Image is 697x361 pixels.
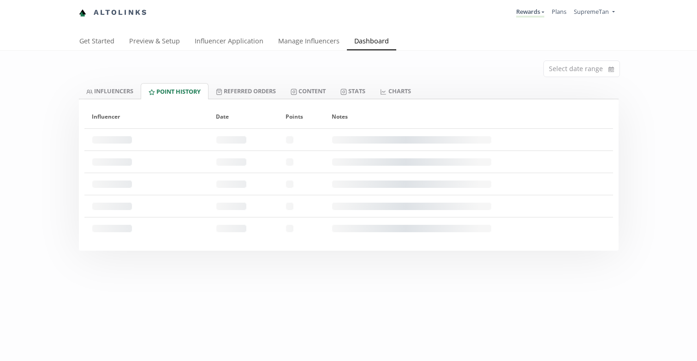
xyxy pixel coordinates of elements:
[209,83,283,99] a: Referred Orders
[122,33,187,51] a: Preview & Setup
[216,105,271,128] div: Date
[187,33,271,51] a: Influencer Application
[271,33,347,51] a: Manage Influencers
[574,7,614,18] a: SupremeTan
[92,136,132,144] span: - - - - - - - - - - - - -
[332,158,492,166] span: - - - - - - - - - - - - - - - - - - - - - - - - - - - - - - - - - - - - - - - - - - - - - - - - - -
[286,136,294,144] span: - - -
[216,202,247,211] span: - - - - - - - - - -
[216,180,247,188] span: - - - - - - - - - -
[79,9,86,17] img: favicon-32x32.png
[332,180,492,188] span: - - - - - - - - - - - - - - - - - - - - - - - - - - - - - - - - - - - - - - - - - - - - - - - - - -
[608,65,614,74] svg: calendar
[79,5,148,20] a: Altolinks
[9,9,39,37] iframe: chat widget
[92,158,132,166] span: - - - - - - - - - - - - -
[141,83,209,99] a: Point HISTORY
[286,202,294,211] span: - - -
[574,7,609,16] span: SupremeTan
[283,83,333,99] a: Content
[373,83,418,99] a: CHARTS
[286,158,294,166] span: - - -
[286,180,294,188] span: - - -
[216,158,247,166] span: - - - - - - - - - -
[332,202,492,211] span: - - - - - - - - - - - - - - - - - - - - - - - - - - - - - - - - - - - - - - - - - - - - - - - - - -
[72,33,122,51] a: Get Started
[92,202,132,211] span: - - - - - - - - - - - - -
[333,83,373,99] a: Stats
[92,180,132,188] span: - - - - - - - - - - - - -
[79,83,141,99] a: INFLUENCERS
[216,136,247,144] span: - - - - - - - - - -
[92,105,202,128] div: Influencer
[332,105,606,128] div: Notes
[286,224,294,233] span: - - -
[516,7,544,18] a: Rewards
[332,224,492,233] span: - - - - - - - - - - - - - - - - - - - - - - - - - - - - - - - - - - - - - - - - - - - - - - - - - -
[347,33,396,51] a: Dashboard
[216,224,247,233] span: - - - - - - - - - -
[92,224,132,233] span: - - - - - - - - - - - - -
[286,105,317,128] div: Points
[332,136,492,144] span: - - - - - - - - - - - - - - - - - - - - - - - - - - - - - - - - - - - - - - - - - - - - - - - - - -
[552,7,566,16] a: Plans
